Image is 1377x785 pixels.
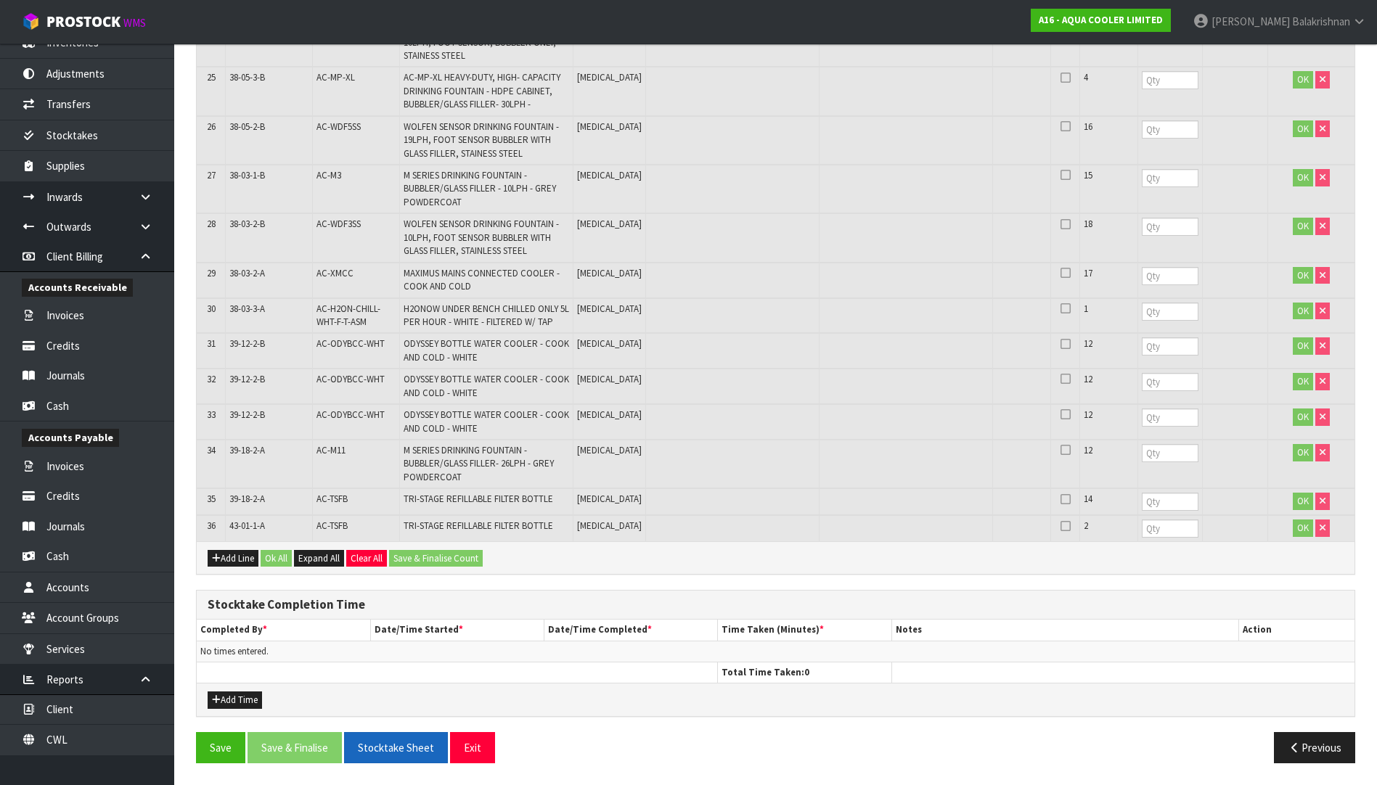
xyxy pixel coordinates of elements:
[261,550,292,567] button: Ok All
[207,218,216,230] span: 28
[208,550,258,567] button: Add Line
[404,408,569,434] span: ODYSSEY BOTTLE WATER COOLER - COOK AND COLD - WHITE
[544,620,718,641] th: Date/Time Completed
[1297,446,1309,459] span: OK
[1297,171,1309,184] span: OK
[404,337,569,363] span: ODYSSEY BOTTLE WATER COOLER - COOK AND COLD - WHITE
[1142,408,1199,427] input: Qty
[1084,519,1088,532] span: 2
[207,267,216,279] span: 29
[370,620,544,641] th: Date/Time Started
[1293,303,1313,320] button: OK
[229,218,265,230] span: 38-03-2-B
[1142,120,1199,139] input: Qty
[316,493,348,505] span: AC-TSFB
[1297,411,1309,423] span: OK
[1293,408,1313,426] button: OK
[404,169,556,208] span: M SERIES DRINKING FOUNTAIN - BUBBLER/GLASS FILLER - 10LPH - GREY POWDERCOAT
[404,120,559,160] span: WOLFEN SENSOR DRINKING FOUNTAIN - 19LPH, FOOT SENSOR BUBBLER WITH GLASS FILLER, STAINESS STEEL
[577,218,642,230] span: [MEDICAL_DATA]
[577,373,642,385] span: [MEDICAL_DATA]
[1293,267,1313,284] button: OK
[316,120,361,133] span: AC-WDF5SS
[207,169,216,181] span: 27
[1297,220,1309,232] span: OK
[1142,267,1199,285] input: Qty
[450,732,495,763] button: Exit
[1293,337,1313,355] button: OK
[1292,15,1350,28] span: Balakrishnan
[1274,732,1355,763] button: Previous
[316,267,354,279] span: AC-XMCC
[1084,218,1092,230] span: 18
[196,732,245,763] button: Save
[1293,519,1313,537] button: OK
[1142,337,1199,355] input: Qty
[1293,493,1313,510] button: OK
[1293,444,1313,461] button: OK
[1297,495,1309,507] span: OK
[1142,303,1199,321] input: Qty
[294,550,344,567] button: Expand All
[207,120,216,133] span: 26
[1084,444,1092,456] span: 12
[298,552,340,564] span: Expand All
[229,303,265,315] span: 38-03-3-A
[123,16,146,30] small: WMS
[197,620,370,641] th: Completed By
[316,373,385,385] span: AC-ODYBCC-WHT
[577,519,642,532] span: [MEDICAL_DATA]
[1142,444,1199,462] input: Qty
[229,71,265,83] span: 38-05-3-B
[1084,408,1092,421] span: 12
[316,444,346,456] span: AC-M11
[229,444,265,456] span: 39-18-2-A
[718,620,891,641] th: Time Taken (Minutes)
[404,519,553,532] span: TRI-STAGE REFILLABLE FILTER BOTTLE
[229,373,265,385] span: 39-12-2-B
[1084,120,1092,133] span: 16
[207,337,216,350] span: 31
[346,550,387,567] button: Clear All
[1293,120,1313,138] button: OK
[1297,340,1309,352] span: OK
[1031,9,1171,32] a: A16 - AQUA COOLER LIMITED
[1297,375,1309,387] span: OK
[1084,303,1088,315] span: 1
[208,598,1344,612] h3: Stocktake Completion Time
[207,444,216,456] span: 34
[229,519,265,532] span: 43-01-1-A
[316,218,361,230] span: AC-WDF3SS
[577,169,642,181] span: [MEDICAL_DATA]
[316,71,355,83] span: AC-MP-XL
[1084,493,1092,505] span: 14
[229,493,265,505] span: 39-18-2-A
[1084,337,1092,350] span: 12
[207,71,216,83] span: 25
[207,408,216,421] span: 33
[229,408,265,421] span: 39-12-2-B
[404,267,560,292] span: MAXIMUS MAINS CONNECTED COOLER - COOK AND COLD
[577,71,642,83] span: [MEDICAL_DATA]
[229,120,265,133] span: 38-05-2-B
[316,519,348,532] span: AC-TSFB
[1297,123,1309,135] span: OK
[229,337,265,350] span: 39-12-2-B
[1297,305,1309,317] span: OK
[404,303,569,328] span: H2ONOW UNDER BENCH CHILLED ONLY 5L PER HOUR - WHITE - FILTERED W/ TAP
[1211,15,1290,28] span: [PERSON_NAME]
[207,373,216,385] span: 32
[577,337,642,350] span: [MEDICAL_DATA]
[404,71,560,110] span: AC-MP-XL HEAVY-DUTY, HIGH- CAPACITY DRINKING FOUNTAIN - HDPE CABINET, BUBBLER/GLASS FILLER- 30LPH -
[1239,620,1355,641] th: Action
[577,120,642,133] span: [MEDICAL_DATA]
[1142,218,1199,236] input: Qty
[1084,169,1092,181] span: 15
[1293,71,1313,89] button: OK
[404,373,569,398] span: ODYSSEY BOTTLE WATER COOLER - COOK AND COLD - WHITE
[404,493,553,505] span: TRI-STAGE REFILLABLE FILTER BOTTLE
[207,493,216,505] span: 35
[316,408,385,421] span: AC-ODYBCC-WHT
[1297,73,1309,86] span: OK
[197,641,1354,662] td: No times entered.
